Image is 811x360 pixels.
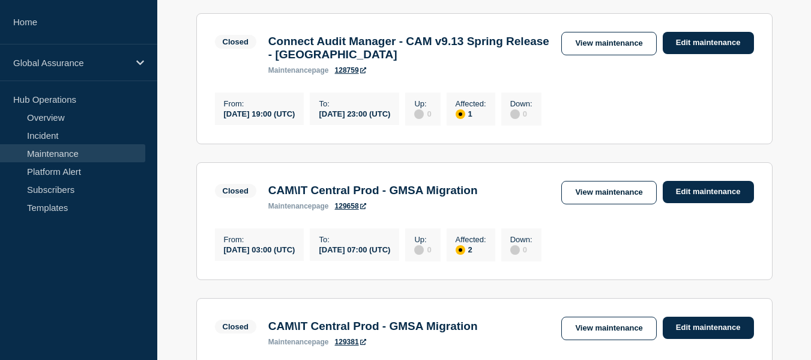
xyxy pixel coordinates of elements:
[510,99,532,108] p: Down :
[414,245,424,255] div: disabled
[456,99,486,108] p: Affected :
[335,338,366,346] a: 129381
[224,99,295,108] p: From :
[223,37,249,46] div: Closed
[268,35,550,61] h3: Connect Audit Manager - CAM v9.13 Spring Release - [GEOGRAPHIC_DATA]
[663,317,754,339] a: Edit maintenance
[561,317,656,340] a: View maintenance
[224,244,295,254] div: [DATE] 03:00 (UTC)
[456,244,486,255] div: 2
[319,108,390,118] div: [DATE] 23:00 (UTC)
[319,244,390,254] div: [DATE] 07:00 (UTC)
[268,338,312,346] span: maintenance
[414,235,431,244] p: Up :
[456,108,486,119] div: 1
[319,99,390,108] p: To :
[510,108,532,119] div: 0
[456,235,486,244] p: Affected :
[13,58,128,68] p: Global Assurance
[223,186,249,195] div: Closed
[510,245,520,255] div: disabled
[268,202,329,210] p: page
[268,66,329,75] p: page
[223,322,249,331] div: Closed
[414,99,431,108] p: Up :
[561,32,656,55] a: View maintenance
[414,108,431,119] div: 0
[663,32,754,54] a: Edit maintenance
[335,66,366,75] a: 128759
[456,245,465,255] div: affected
[268,320,478,333] h3: CAM\IT Central Prod - GMSA Migration
[268,202,312,210] span: maintenance
[510,244,532,255] div: 0
[414,109,424,119] div: disabled
[268,338,329,346] p: page
[561,181,656,204] a: View maintenance
[510,109,520,119] div: disabled
[224,108,295,118] div: [DATE] 19:00 (UTC)
[335,202,366,210] a: 129658
[319,235,390,244] p: To :
[510,235,532,244] p: Down :
[268,184,478,197] h3: CAM\IT Central Prod - GMSA Migration
[456,109,465,119] div: affected
[414,244,431,255] div: 0
[663,181,754,203] a: Edit maintenance
[268,66,312,75] span: maintenance
[224,235,295,244] p: From :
